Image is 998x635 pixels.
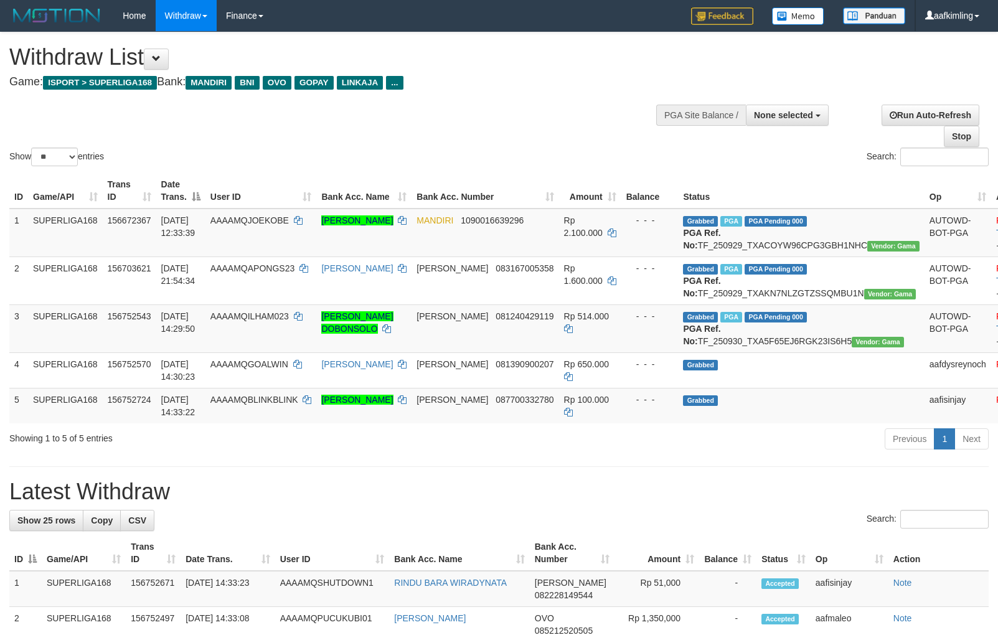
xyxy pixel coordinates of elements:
div: PGA Site Balance / [656,105,746,126]
th: Op: activate to sort column ascending [811,535,888,571]
td: SUPERLIGA168 [28,256,103,304]
td: Rp 51,000 [614,571,700,607]
b: PGA Ref. No: [683,324,720,346]
span: Grabbed [683,312,718,322]
div: - - - [626,358,674,370]
span: Copy [91,515,113,525]
img: MOTION_logo.png [9,6,104,25]
th: Bank Acc. Name: activate to sort column ascending [389,535,529,571]
span: [PERSON_NAME] [417,395,488,405]
span: LINKAJA [337,76,384,90]
th: Bank Acc. Number: activate to sort column ascending [530,535,614,571]
span: AAAAMQAPONGS23 [210,263,294,273]
th: Bank Acc. Number: activate to sort column ascending [412,173,558,209]
div: - - - [626,393,674,406]
td: aafisinjay [925,388,991,423]
label: Search: [867,510,989,529]
th: Action [888,535,989,571]
a: Note [893,578,912,588]
b: PGA Ref. No: [683,228,720,250]
td: 1 [9,209,28,257]
img: Button%20Memo.svg [772,7,824,25]
span: 156703621 [108,263,151,273]
span: 156752724 [108,395,151,405]
th: Balance [621,173,679,209]
span: Vendor URL: https://trx31.1velocity.biz [867,241,920,252]
td: TF_250929_TXAKN7NLZGTZSSQMBU1N [678,256,924,304]
span: PGA Pending [745,264,807,275]
a: [PERSON_NAME] [321,215,393,225]
a: Stop [944,126,979,147]
button: None selected [746,105,829,126]
div: - - - [626,262,674,275]
a: Previous [885,428,934,449]
th: Game/API: activate to sort column ascending [28,173,103,209]
a: 1 [934,428,955,449]
a: [PERSON_NAME] [321,359,393,369]
th: Date Trans.: activate to sort column descending [156,173,205,209]
th: Game/API: activate to sort column ascending [42,535,126,571]
span: Grabbed [683,216,718,227]
span: Copy 1090016639296 to clipboard [461,215,524,225]
a: Show 25 rows [9,510,83,531]
span: [PERSON_NAME] [417,359,488,369]
span: [PERSON_NAME] [535,578,606,588]
span: AAAAMQGOALWIN [210,359,288,369]
b: PGA Ref. No: [683,276,720,298]
span: Accepted [761,578,799,589]
h1: Withdraw List [9,45,653,70]
th: Amount: activate to sort column ascending [614,535,700,571]
td: 4 [9,352,28,388]
span: Rp 1.600.000 [564,263,603,286]
span: ISPORT > SUPERLIGA168 [43,76,157,90]
td: TF_250930_TXA5F65EJ6RGK23IS6H5 [678,304,924,352]
th: ID: activate to sort column descending [9,535,42,571]
span: [DATE] 14:33:22 [161,395,195,417]
span: Grabbed [683,360,718,370]
td: SUPERLIGA168 [28,352,103,388]
span: GOPAY [294,76,334,90]
a: RINDU BARA WIRADYNATA [394,578,507,588]
td: SUPERLIGA168 [42,571,126,607]
span: Copy 083167005358 to clipboard [496,263,553,273]
th: ID [9,173,28,209]
th: Status: activate to sort column ascending [756,535,811,571]
a: Run Auto-Refresh [882,105,979,126]
th: User ID: activate to sort column ascending [275,535,390,571]
th: Balance: activate to sort column ascending [699,535,756,571]
input: Search: [900,148,989,166]
td: 5 [9,388,28,423]
span: [DATE] 14:30:23 [161,359,195,382]
span: Rp 650.000 [564,359,609,369]
a: Copy [83,510,121,531]
span: 156752570 [108,359,151,369]
div: Showing 1 to 5 of 5 entries [9,427,407,444]
td: 3 [9,304,28,352]
div: - - - [626,214,674,227]
th: Trans ID: activate to sort column ascending [103,173,156,209]
span: 156752543 [108,311,151,321]
td: [DATE] 14:33:23 [181,571,275,607]
span: None selected [754,110,813,120]
td: - [699,571,756,607]
th: Amount: activate to sort column ascending [559,173,621,209]
span: [DATE] 12:33:39 [161,215,195,238]
span: PGA Pending [745,312,807,322]
span: OVO [535,613,554,623]
td: AAAAMQSHUTDOWN1 [275,571,390,607]
a: [PERSON_NAME] [321,263,393,273]
span: 156672367 [108,215,151,225]
span: [PERSON_NAME] [417,311,488,321]
span: CSV [128,515,146,525]
span: AAAAMQBLINKBLINK [210,395,298,405]
td: AUTOWD-BOT-PGA [925,304,991,352]
a: [PERSON_NAME] [321,395,393,405]
span: Accepted [761,614,799,624]
td: 156752671 [126,571,181,607]
span: Marked by aafchhiseyha [720,264,742,275]
select: Showentries [31,148,78,166]
td: aafisinjay [811,571,888,607]
th: Status [678,173,924,209]
a: [PERSON_NAME] [394,613,466,623]
td: AUTOWD-BOT-PGA [925,209,991,257]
